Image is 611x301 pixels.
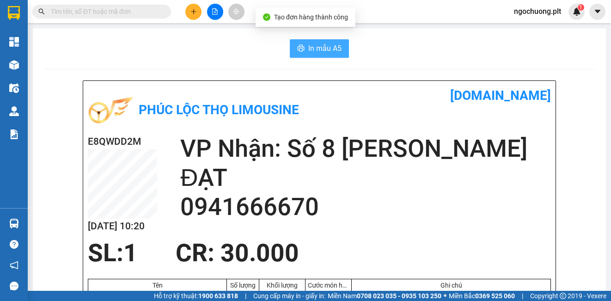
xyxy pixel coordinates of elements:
[10,240,18,249] span: question-circle
[450,88,551,103] b: [DOMAIN_NAME]
[444,294,446,298] span: ⚪️
[9,106,19,116] img: warehouse-icon
[122,7,223,23] b: [DOMAIN_NAME]
[449,291,515,301] span: Miền Bắc
[9,37,19,47] img: dashboard-icon
[10,282,18,290] span: message
[35,7,103,63] b: Phúc Lộc Thọ Limousine
[354,282,548,289] div: Ghi chú
[51,6,160,17] input: Tìm tên, số ĐT hoặc mã đơn
[88,219,157,234] h2: [DATE] 10:20
[328,291,441,301] span: Miền Nam
[560,293,566,299] span: copyright
[180,163,551,192] h2: ĐẠT
[176,239,299,267] span: CR : 30.000
[8,6,20,20] img: logo-vxr
[123,239,138,267] span: 1
[38,8,45,15] span: search
[185,4,202,20] button: plus
[88,239,123,267] span: SL:
[9,129,19,139] img: solution-icon
[593,7,602,16] span: caret-down
[5,66,74,81] h2: 4NGE7QRU
[49,66,223,154] h2: VP Nhận: Số 168 Khuất Duy Tiến
[589,4,605,20] button: caret-down
[207,4,223,20] button: file-add
[91,282,224,289] div: Tên
[253,291,325,301] span: Cung cấp máy in - giấy in:
[229,282,257,289] div: Số lượng
[578,4,584,11] sup: 1
[9,83,19,93] img: warehouse-icon
[507,6,568,17] span: ngochuong.plt
[10,261,18,270] span: notification
[139,102,299,117] b: Phúc Lộc Thọ Limousine
[198,292,238,300] strong: 1900 633 818
[573,7,581,16] img: icon-new-feature
[290,39,349,58] button: printerIn mẫu A5
[9,219,19,228] img: warehouse-icon
[88,88,134,134] img: logo.jpg
[297,44,305,53] span: printer
[154,291,238,301] span: Hỗ trợ kỹ thuật:
[190,8,197,15] span: plus
[180,134,551,163] h2: VP Nhận: Số 8 [PERSON_NAME]
[522,291,523,301] span: |
[180,192,551,221] h2: 0941666670
[274,13,348,21] span: Tạo đơn hàng thành công
[262,282,303,289] div: Khối lượng
[579,4,582,11] span: 1
[308,43,342,54] span: In mẫu A5
[263,13,270,21] span: check-circle
[88,134,157,149] h2: E8QWDD2M
[308,282,349,289] div: Cước món hàng
[212,8,218,15] span: file-add
[357,292,441,300] strong: 0708 023 035 - 0935 103 250
[5,14,31,60] img: logo.jpg
[228,4,244,20] button: aim
[245,291,246,301] span: |
[9,60,19,70] img: warehouse-icon
[233,8,239,15] span: aim
[475,292,515,300] strong: 0369 525 060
